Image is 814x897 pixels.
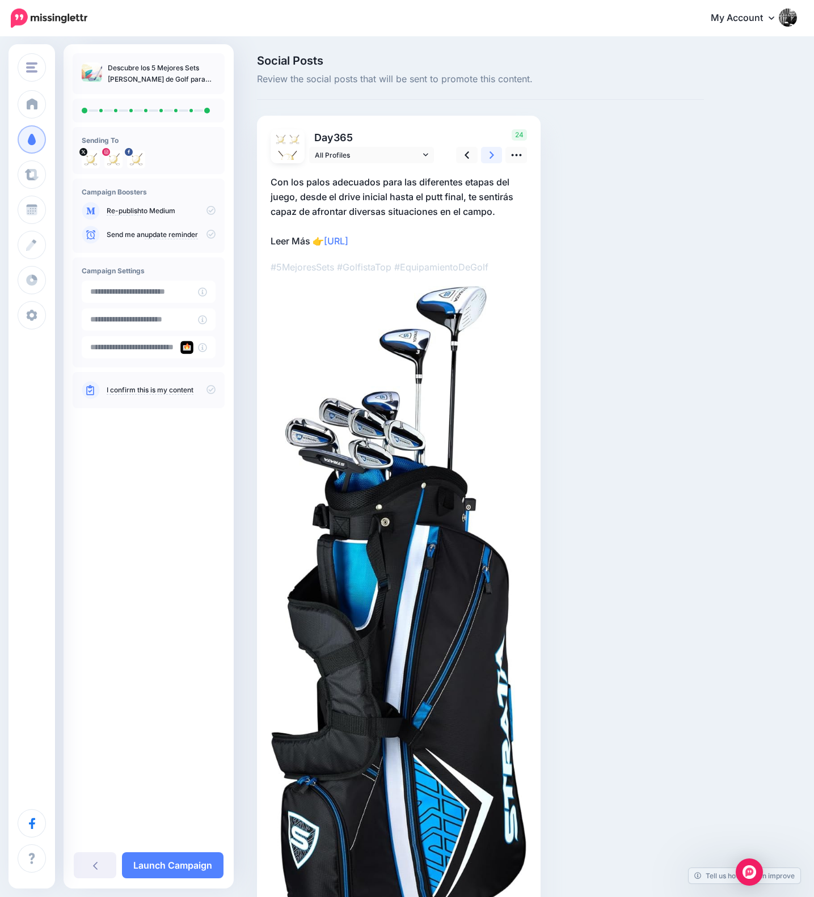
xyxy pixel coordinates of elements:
[309,129,436,146] p: Day
[145,230,198,239] a: update reminder
[512,129,527,141] span: 24
[108,62,216,85] p: Descubre los 5 Mejores Sets [PERSON_NAME] de Golf para Principiantes en 2025
[257,55,704,66] span: Social Posts
[288,133,301,146] img: 300252868_100899339418520_7005153984606447245_n-bsa121978.png
[309,147,434,163] a: All Profiles
[736,858,763,886] div: Open Intercom Messenger
[274,146,301,174] img: 300388369_763658874878477_6472138661992220358_n-bsa121985.jpg
[271,175,527,248] p: Con los palos adecuados para las diferentes etapas del juego, desde el drive inicial hasta el put...
[82,266,216,275] h4: Campaign Settings
[274,133,288,146] img: lYq7frVk-69495.jpg
[127,150,145,168] img: 300252868_100899339418520_7005153984606447245_n-bsa121978.png
[699,5,797,32] a: My Account
[82,62,102,83] img: 36046d05162e5da46da5dc0a77deb745_thumb.jpg
[107,206,216,216] p: to Medium
[689,868,800,883] a: Tell us how we can improve
[82,136,216,145] h4: Sending To
[82,150,100,168] img: lYq7frVk-69495.jpg
[11,9,87,28] img: Missinglettr
[257,72,704,87] span: Review the social posts that will be sent to promote this content.
[107,386,193,395] a: I confirm this is my content
[107,206,141,215] a: Re-publish
[324,235,348,247] a: [URL]
[104,150,123,168] img: 300388369_763658874878477_6472138661992220358_n-bsa121985.jpg
[107,230,216,240] p: Send me an
[82,188,216,196] h4: Campaign Boosters
[334,132,353,143] span: 365
[315,149,420,161] span: All Profiles
[271,260,527,274] p: #5MejoresSets #GolfistaTop #EquipamientoDeGolf
[26,62,37,73] img: menu.png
